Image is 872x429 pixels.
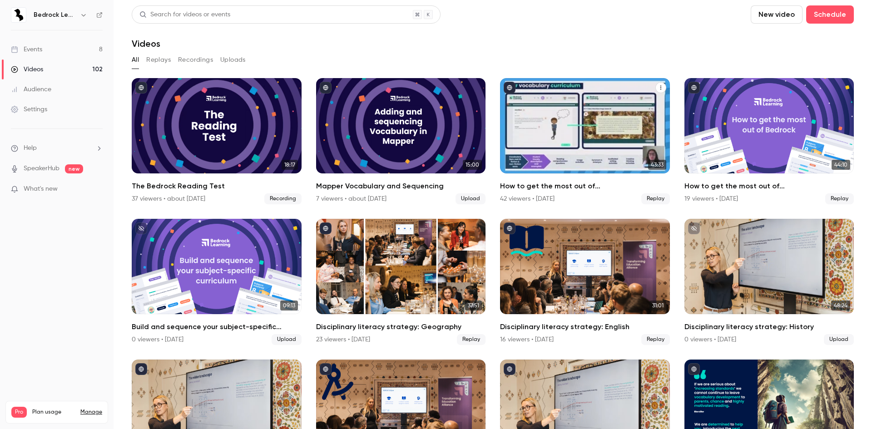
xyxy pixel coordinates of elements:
[316,219,486,345] li: Disciplinary literacy strategy: Geography
[500,194,555,203] div: 42 viewers • [DATE]
[132,219,302,345] li: Build and sequence your subject-specific curriculum
[11,8,26,22] img: Bedrock Learning
[316,321,486,332] h2: Disciplinary literacy strategy: Geography
[11,407,27,418] span: Pro
[684,181,854,192] h2: How to get the most out of [GEOGRAPHIC_DATA] next academic year
[320,222,332,234] button: published
[135,222,147,234] button: unpublished
[11,65,43,74] div: Videos
[132,335,183,344] div: 0 viewers • [DATE]
[649,301,666,311] span: 31:01
[504,222,515,234] button: published
[32,409,75,416] span: Plan usage
[135,363,147,375] button: published
[11,143,103,153] li: help-dropdown-opener
[684,194,738,203] div: 19 viewers • [DATE]
[11,45,42,54] div: Events
[688,82,700,94] button: published
[139,10,230,20] div: Search for videos or events
[688,222,700,234] button: unpublished
[24,184,58,194] span: What's new
[178,53,213,67] button: Recordings
[316,219,486,345] a: 37:51Disciplinary literacy strategy: Geography23 viewers • [DATE]Replay
[684,219,854,345] li: Disciplinary literacy strategy: History
[500,181,670,192] h2: How to get the most out of [GEOGRAPHIC_DATA] next academic year
[24,164,59,173] a: SpeakerHub
[34,10,76,20] h6: Bedrock Learning
[641,193,670,204] span: Replay
[24,143,37,153] span: Help
[641,334,670,345] span: Replay
[648,160,666,170] span: 43:33
[456,193,486,204] span: Upload
[688,363,700,375] button: published
[684,78,854,204] li: How to get the most out of Bedrock next academic year
[504,363,515,375] button: published
[751,5,803,24] button: New video
[80,409,102,416] a: Manage
[500,321,670,332] h2: Disciplinary literacy strategy: English
[320,82,332,94] button: published
[832,160,850,170] span: 44:10
[316,78,486,204] li: Mapper Vocabulary and Sequencing
[500,335,554,344] div: 16 viewers • [DATE]
[684,321,854,332] h2: Disciplinary literacy strategy: History
[684,219,854,345] a: 48:24Disciplinary literacy strategy: History0 viewers • [DATE]Upload
[11,85,51,94] div: Audience
[132,53,139,67] button: All
[280,301,298,311] span: 09:13
[264,193,302,204] span: Recording
[465,301,482,311] span: 37:51
[500,219,670,345] a: 31:01Disciplinary literacy strategy: English16 viewers • [DATE]Replay
[132,181,302,192] h2: The Bedrock Reading Test
[11,105,47,114] div: Settings
[316,335,370,344] div: 23 viewers • [DATE]
[500,78,670,204] a: 43:33How to get the most out of [GEOGRAPHIC_DATA] next academic year42 viewers • [DATE]Replay
[500,219,670,345] li: Disciplinary literacy strategy: English
[132,5,854,424] section: Videos
[316,194,386,203] div: 7 viewers • about [DATE]
[320,363,332,375] button: published
[132,194,205,203] div: 37 viewers • about [DATE]
[504,82,515,94] button: published
[831,301,850,311] span: 48:24
[135,82,147,94] button: published
[825,193,854,204] span: Replay
[684,335,736,344] div: 0 viewers • [DATE]
[92,185,103,193] iframe: Noticeable Trigger
[65,164,83,173] span: new
[824,334,854,345] span: Upload
[146,53,171,67] button: Replays
[132,219,302,345] a: 09:13Build and sequence your subject-specific curriculum0 viewers • [DATE]Upload
[132,78,302,204] li: The Bedrock Reading Test
[806,5,854,24] button: Schedule
[684,78,854,204] a: 44:10How to get the most out of [GEOGRAPHIC_DATA] next academic year19 viewers • [DATE]Replay
[316,181,486,192] h2: Mapper Vocabulary and Sequencing
[500,78,670,204] li: How to get the most out of Bedrock next academic year
[272,334,302,345] span: Upload
[132,38,160,49] h1: Videos
[316,78,486,204] a: 15:00Mapper Vocabulary and Sequencing7 viewers • about [DATE]Upload
[463,160,482,170] span: 15:00
[132,78,302,204] a: 18:17The Bedrock Reading Test37 viewers • about [DATE]Recording
[132,321,302,332] h2: Build and sequence your subject-specific curriculum
[220,53,246,67] button: Uploads
[457,334,486,345] span: Replay
[282,160,298,170] span: 18:17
